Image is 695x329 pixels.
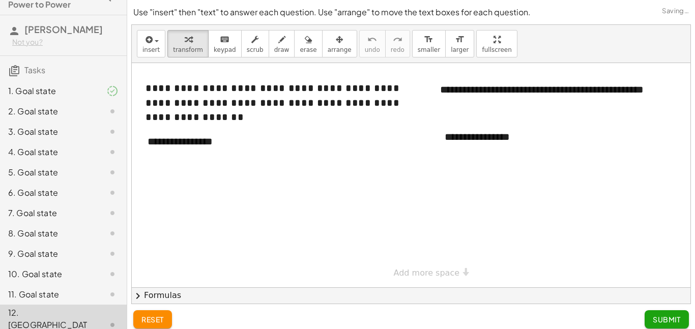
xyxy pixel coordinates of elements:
div: 3. Goal state [8,126,90,138]
i: format_size [424,34,433,46]
div: 9. Goal state [8,248,90,260]
span: undo [365,46,380,53]
i: keyboard [220,34,229,46]
button: transform [167,30,209,57]
i: Task not started. [106,207,119,219]
i: Task not started. [106,288,119,301]
button: insert [137,30,165,57]
span: insert [142,46,160,53]
span: arrange [328,46,352,53]
div: 4. Goal state [8,146,90,158]
span: fullscreen [482,46,511,53]
p: Use "insert" then "text" to answer each question. Use "arrange" to move the text boxes for each q... [133,6,689,18]
i: Task not started. [106,248,119,260]
button: chevron_rightFormulas [132,287,690,304]
span: transform [173,46,203,53]
div: 8. Goal state [8,227,90,240]
i: Task finished and part of it marked as correct. [106,85,119,97]
span: Add more space [394,268,460,278]
span: erase [300,46,316,53]
span: Saving… [662,6,689,16]
span: chevron_right [132,290,144,302]
i: Task not started. [106,227,119,240]
div: 10. Goal state [8,268,90,280]
div: 2. Goal state [8,105,90,117]
button: draw [269,30,295,57]
button: keyboardkeypad [208,30,242,57]
span: larger [451,46,469,53]
i: Task not started. [106,166,119,178]
i: Task not started. [106,146,119,158]
i: format_size [455,34,465,46]
span: scrub [247,46,264,53]
button: scrub [241,30,269,57]
button: arrange [322,30,357,57]
span: reset [141,315,164,324]
span: Tasks [24,65,45,75]
span: keypad [214,46,236,53]
i: Task not started. [106,126,119,138]
div: 5. Goal state [8,166,90,178]
i: undo [367,34,377,46]
span: Submit [653,315,681,324]
button: redoredo [385,30,410,57]
div: 6. Goal state [8,187,90,199]
span: draw [274,46,289,53]
button: format_sizesmaller [412,30,446,57]
i: Task not started. [106,187,119,199]
button: fullscreen [476,30,517,57]
i: redo [393,34,402,46]
i: Task not started. [106,105,119,117]
button: reset [133,310,172,328]
span: redo [391,46,404,53]
i: Task not started. [106,268,119,280]
button: undoundo [359,30,386,57]
span: [PERSON_NAME] [24,23,103,35]
div: 11. Goal state [8,288,90,301]
button: Submit [645,310,689,328]
button: erase [294,30,322,57]
span: smaller [418,46,440,53]
div: Not you? [12,37,119,47]
div: 1. Goal state [8,85,90,97]
div: 7. Goal state [8,207,90,219]
button: format_sizelarger [445,30,474,57]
